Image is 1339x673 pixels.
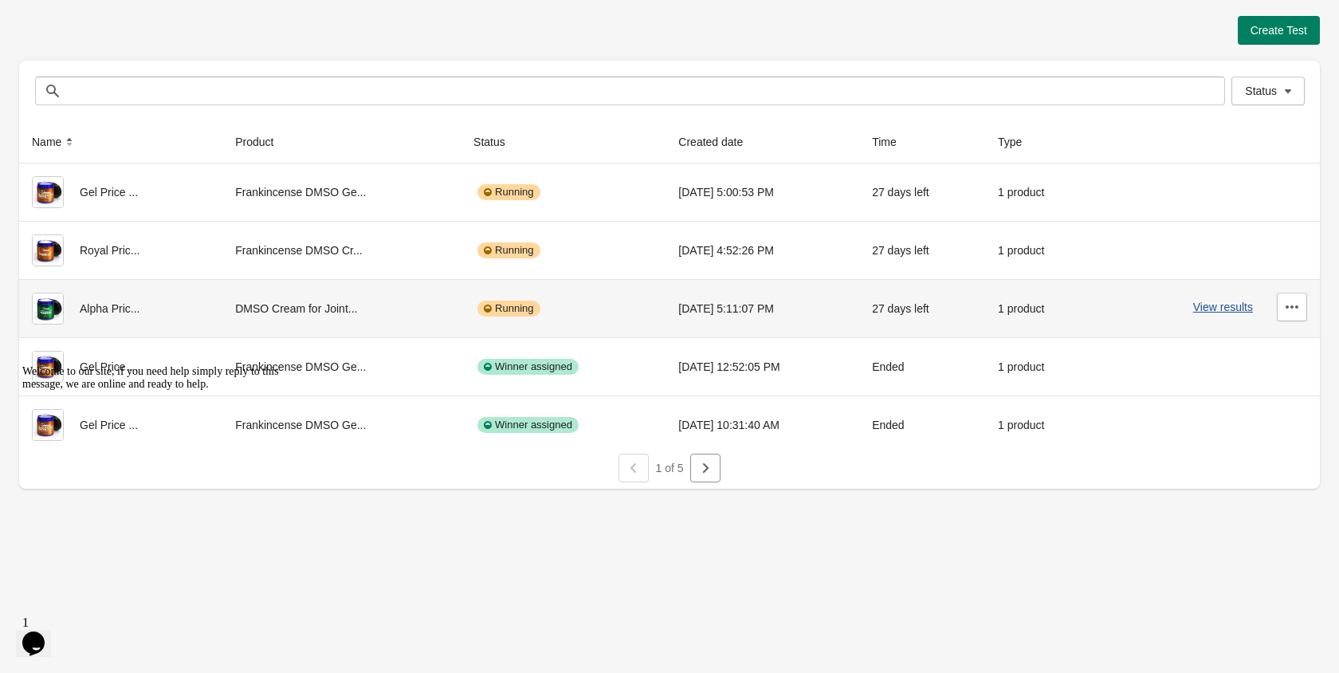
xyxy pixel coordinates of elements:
[655,462,683,474] span: 1 of 5
[998,409,1082,441] div: 1 product
[991,128,1044,156] button: Type
[678,409,846,441] div: [DATE] 10:31:40 AM
[235,409,448,441] div: Frankincense DMSO Ge...
[32,293,210,325] div: Alpha Pric...
[678,351,846,383] div: [DATE] 12:52:05 PM
[477,359,579,375] div: Winner assigned
[32,234,210,266] div: Royal Pric...
[235,293,448,325] div: DMSO Cream for Joint...
[872,409,972,441] div: Ended
[998,234,1082,266] div: 1 product
[235,351,448,383] div: Frankincense DMSO Ge...
[229,128,296,156] button: Product
[477,242,540,258] div: Running
[872,176,972,208] div: 27 days left
[32,176,210,208] div: Gel Price ...
[235,176,448,208] div: Frankincense DMSO Ge...
[6,6,263,31] span: Welcome to our site, if you need help simply reply to this message, we are online and ready to help.
[872,351,972,383] div: Ended
[477,184,540,200] div: Running
[872,234,972,266] div: 27 days left
[16,609,67,657] iframe: chat widget
[998,293,1082,325] div: 1 product
[477,417,579,433] div: Winner assigned
[678,176,846,208] div: [DATE] 5:00:53 PM
[26,128,84,156] button: Name
[477,301,540,317] div: Running
[16,359,303,601] iframe: chat widget
[32,351,210,383] div: Gel Price ...
[678,293,846,325] div: [DATE] 5:11:07 PM
[872,293,972,325] div: 27 days left
[1238,16,1320,45] button: Create Test
[678,234,846,266] div: [DATE] 4:52:26 PM
[1231,77,1305,105] button: Status
[235,234,448,266] div: Frankincense DMSO Cr...
[1245,85,1277,97] span: Status
[998,351,1082,383] div: 1 product
[672,128,765,156] button: Created date
[1251,24,1307,37] span: Create Test
[866,128,919,156] button: Time
[1193,301,1253,313] button: View results
[467,128,528,156] button: Status
[998,176,1082,208] div: 1 product
[6,6,293,32] div: Welcome to our site, if you need help simply reply to this message, we are online and ready to help.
